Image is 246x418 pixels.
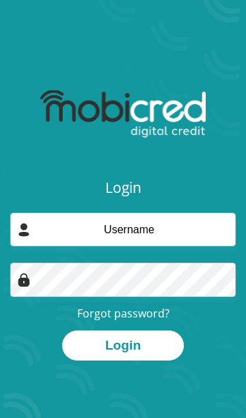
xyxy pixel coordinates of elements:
h3: Login [10,179,236,196]
img: user-icon image [17,223,31,237]
button: Login [62,330,184,361]
a: Forgot password? [77,306,169,321]
input: Username [10,213,236,246]
img: mobicred logo [40,90,205,138]
img: Image [17,273,31,287]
